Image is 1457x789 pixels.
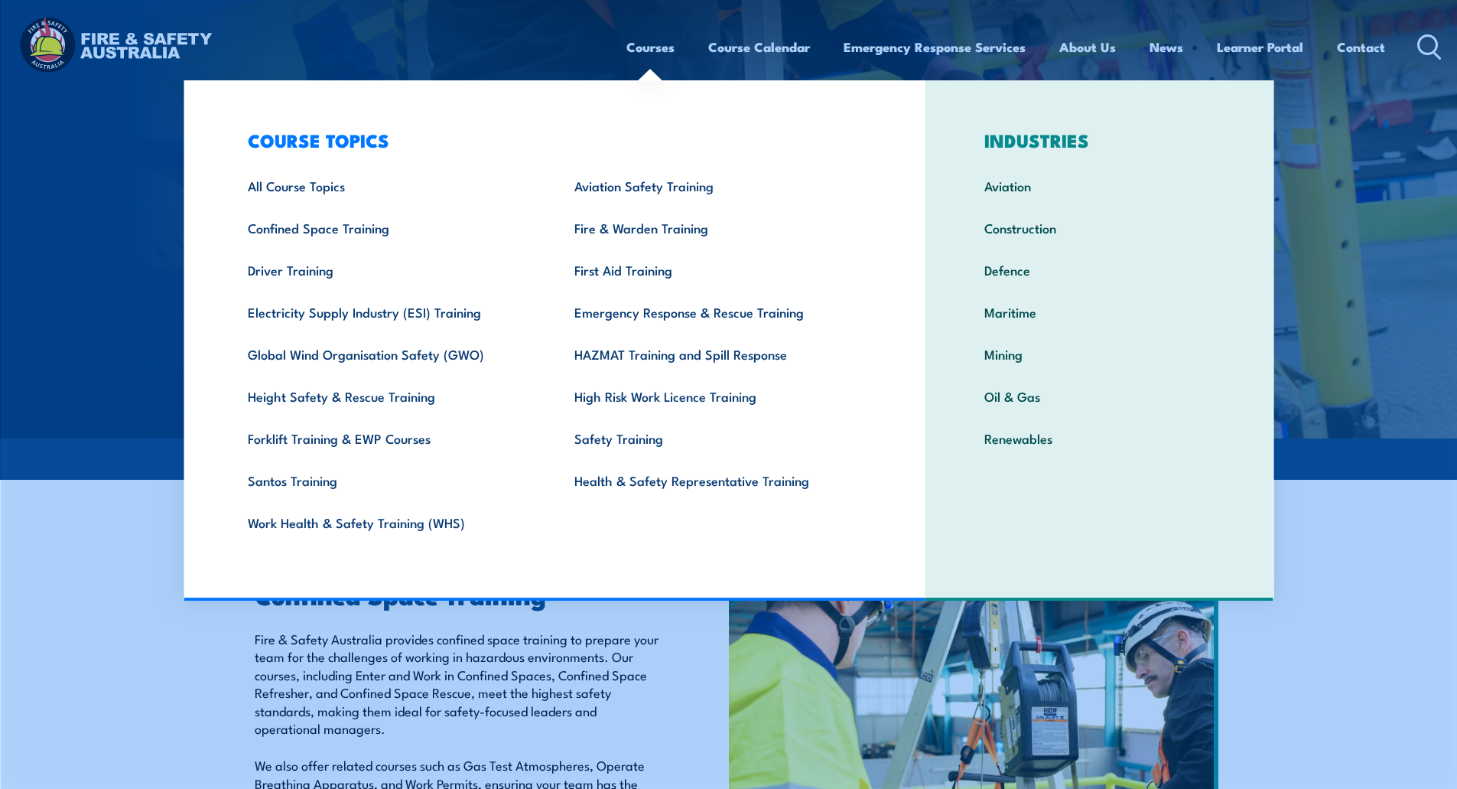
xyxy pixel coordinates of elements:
[255,630,659,737] p: Fire & Safety Australia provides confined space training to prepare your team for the challenges ...
[961,249,1238,291] a: Defence
[961,291,1238,333] a: Maritime
[224,333,551,375] a: Global Wind Organisation Safety (GWO)
[224,501,551,543] a: Work Health & Safety Training (WHS)
[551,249,877,291] a: First Aid Training
[626,27,675,67] a: Courses
[551,165,877,207] a: Aviation Safety Training
[961,207,1238,249] a: Construction
[551,207,877,249] a: Fire & Warden Training
[961,333,1238,375] a: Mining
[551,417,877,459] a: Safety Training
[255,584,659,605] h2: Confined Space Training
[1150,27,1183,67] a: News
[961,417,1238,459] a: Renewables
[224,129,877,151] h3: COURSE TOPICS
[1059,27,1116,67] a: About Us
[1217,27,1303,67] a: Learner Portal
[1337,27,1385,67] a: Contact
[224,249,551,291] a: Driver Training
[224,165,551,207] a: All Course Topics
[224,375,551,417] a: Height Safety & Rescue Training
[961,375,1238,417] a: Oil & Gas
[224,207,551,249] a: Confined Space Training
[551,333,877,375] a: HAZMAT Training and Spill Response
[224,417,551,459] a: Forklift Training & EWP Courses
[708,27,810,67] a: Course Calendar
[551,291,877,333] a: Emergency Response & Rescue Training
[844,27,1026,67] a: Emergency Response Services
[551,375,877,417] a: High Risk Work Licence Training
[961,129,1238,151] h3: INDUSTRIES
[961,165,1238,207] a: Aviation
[224,459,551,501] a: Santos Training
[551,459,877,501] a: Health & Safety Representative Training
[224,291,551,333] a: Electricity Supply Industry (ESI) Training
